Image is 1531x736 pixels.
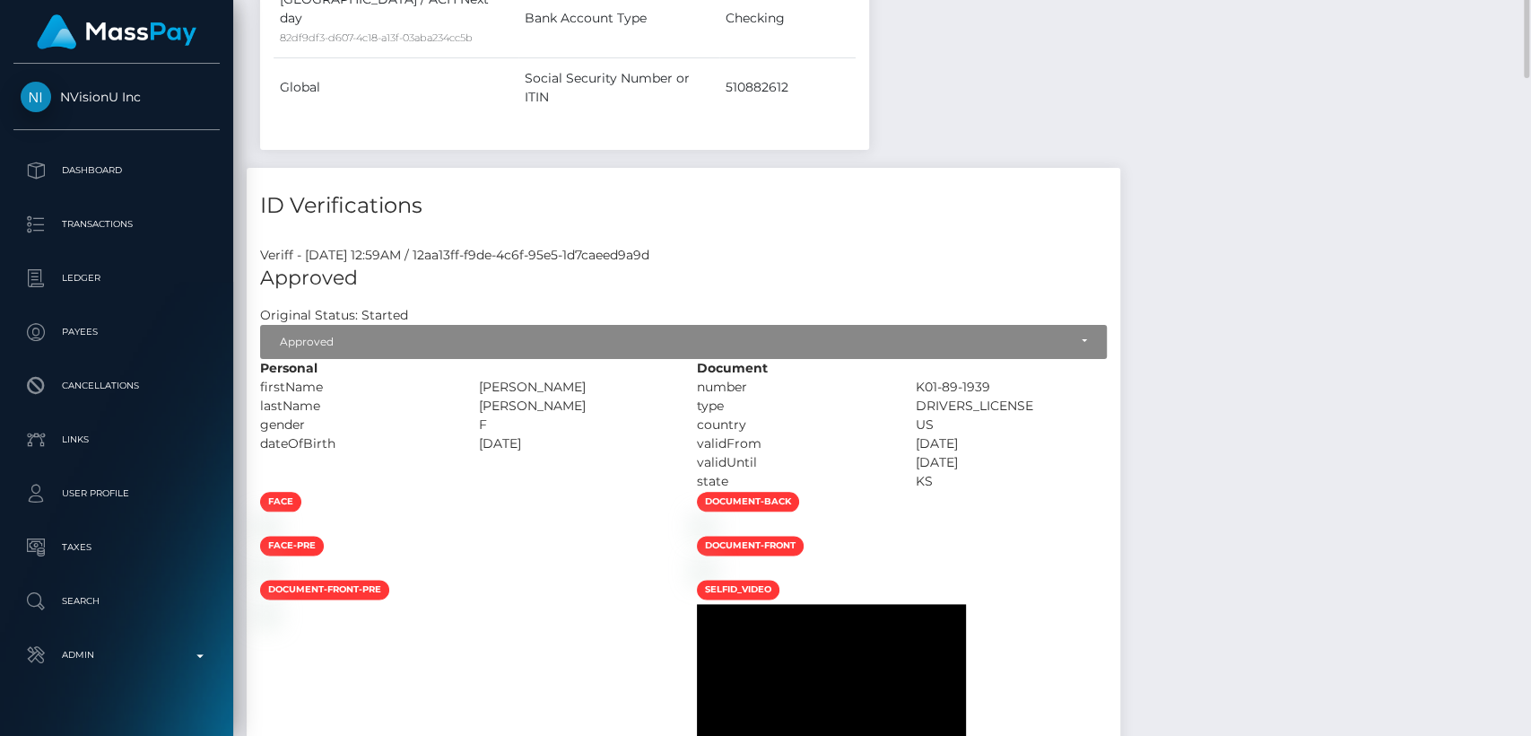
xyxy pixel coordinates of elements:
img: a525c7f5-2abd-41cc-ae83-982458b47398 [260,563,274,577]
td: Global [274,57,518,118]
a: User Profile [13,471,220,516]
h4: ID Verifications [260,190,1107,222]
div: number [683,378,902,397]
div: K01-89-1939 [902,378,1121,397]
a: Links [13,417,220,462]
span: face-pre [260,536,324,556]
h5: Approved [260,265,1107,293]
div: [PERSON_NAME] [465,378,684,397]
div: [PERSON_NAME] [465,397,684,416]
img: MassPay Logo [37,14,196,49]
div: F [465,416,684,434]
img: NVisionU Inc [21,82,51,112]
div: DRIVERS_LICENSE [902,397,1121,416]
span: document-back [697,492,799,512]
p: Links [21,426,213,453]
div: state [683,472,902,491]
div: Veriff - [DATE] 12:59AM / 12aa13ff-f9de-4c6f-95e5-1d7caeed9a9d [247,246,1120,265]
p: Dashboard [21,157,213,184]
p: User Profile [21,480,213,507]
p: Cancellations [21,372,213,399]
strong: Personal [260,360,318,376]
span: document-front [697,536,804,556]
div: US [902,416,1121,434]
div: firstName [247,378,465,397]
div: validUntil [683,453,902,472]
div: KS [902,472,1121,491]
p: Admin [21,642,213,669]
div: [DATE] [465,434,684,453]
span: selfid_video [697,580,779,600]
span: NVisionU Inc [13,89,220,105]
img: 097d848a-f315-4ad1-84f9-cfcddee9c84a [260,607,274,621]
div: type [683,397,902,416]
td: Social Security Number or ITIN [518,57,719,118]
a: Payees [13,310,220,355]
p: Search [21,588,213,615]
h7: Original Status: Started [260,307,408,323]
div: gender [247,416,465,434]
div: Approved [280,335,1067,349]
div: [DATE] [902,434,1121,453]
a: Search [13,579,220,624]
p: Transactions [21,211,213,238]
span: document-front-pre [260,580,389,600]
a: Dashboard [13,148,220,193]
img: e9a195af-d08a-4b07-8778-f9519f09b67c [260,519,274,533]
p: Ledger [21,265,213,292]
a: Cancellations [13,364,220,408]
div: dateOfBirth [247,434,465,453]
a: Ledger [13,256,220,301]
p: Payees [21,319,213,346]
strong: Document [697,360,768,376]
a: Transactions [13,202,220,247]
div: [DATE] [902,453,1121,472]
a: Taxes [13,525,220,570]
td: 510882612 [719,57,856,118]
div: country [683,416,902,434]
button: Approved [260,325,1107,359]
div: lastName [247,397,465,416]
div: validFrom [683,434,902,453]
a: Admin [13,633,220,678]
p: Taxes [21,534,213,561]
span: face [260,492,301,512]
img: cc43d9f3-fb99-4a92-b30b-576c9ffd19be [697,563,711,577]
img: 8993ee1a-fe02-4091-a980-3fffee190daf [697,519,711,533]
small: 82df9df3-d607-4c18-a13f-03aba234cc5b [280,31,473,44]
